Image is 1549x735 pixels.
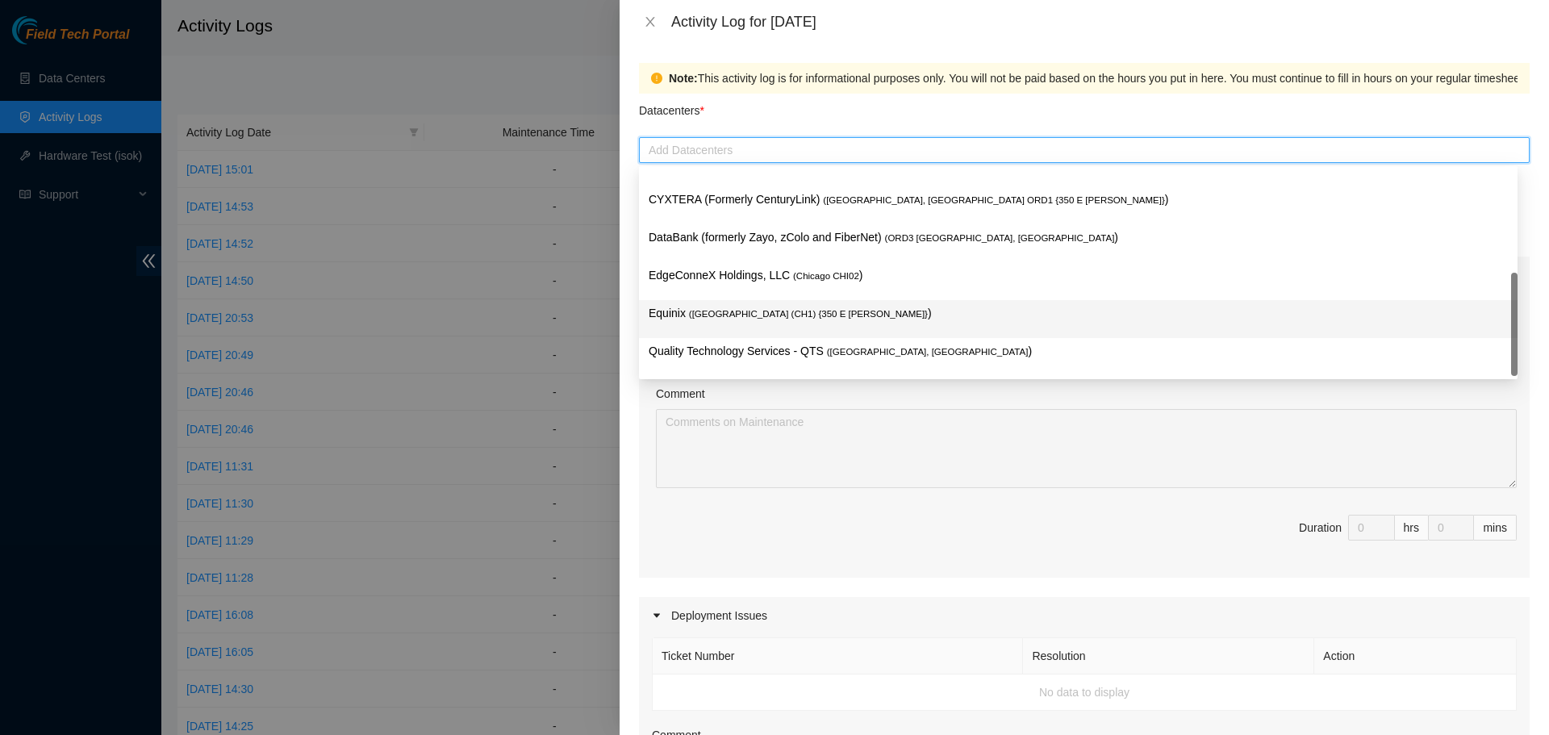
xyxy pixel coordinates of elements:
th: Resolution [1023,638,1314,674]
span: ( [GEOGRAPHIC_DATA], [GEOGRAPHIC_DATA] ORD1 {350 E [PERSON_NAME]} [823,195,1165,205]
p: Quality Technology Services - QTS ) [649,342,1508,361]
button: Close [639,15,662,30]
span: exclamation-circle [651,73,662,84]
div: Deployment Issues [639,597,1530,634]
span: ( [GEOGRAPHIC_DATA], [GEOGRAPHIC_DATA] [827,347,1029,357]
textarea: Comment [656,409,1517,488]
div: mins [1474,515,1517,541]
div: hrs [1395,515,1429,541]
th: Ticket Number [653,638,1023,674]
span: ( [GEOGRAPHIC_DATA] (CH1) {350 E [PERSON_NAME]} [689,309,928,319]
th: Action [1314,638,1517,674]
p: CYXTERA (Formerly CenturyLink) ) [649,190,1508,209]
p: DataBank (formerly Zayo, zColo and FiberNet) ) [649,228,1508,247]
p: Datacenters [639,94,704,119]
div: Activity Log for [DATE] [671,13,1530,31]
label: Comment [656,385,705,403]
td: No data to display [653,674,1517,711]
p: Equinix ) [649,304,1508,323]
div: Duration [1299,519,1342,537]
p: EdgeConneX Holdings, LLC ) [649,266,1508,285]
strong: Note: [669,69,698,87]
span: ( Chicago CHI02 [793,271,859,281]
span: caret-right [652,611,662,620]
span: ( ORD3 [GEOGRAPHIC_DATA], [GEOGRAPHIC_DATA] [885,233,1115,243]
span: close [644,15,657,28]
